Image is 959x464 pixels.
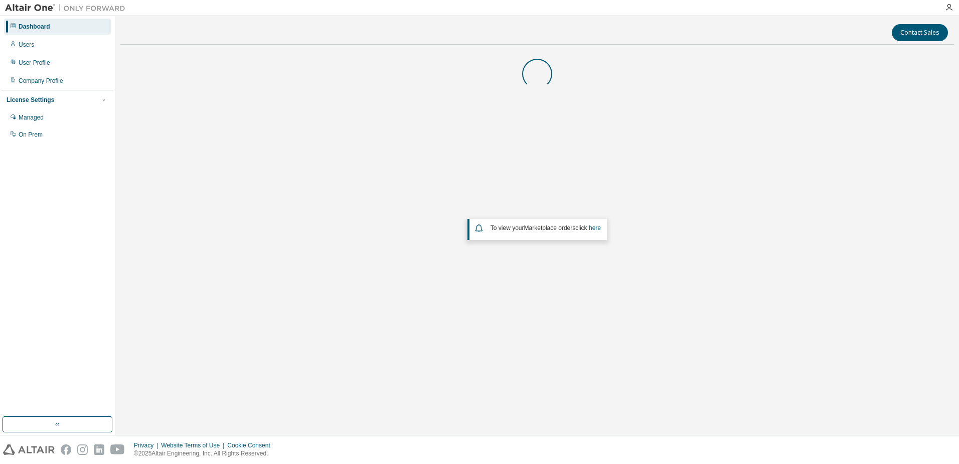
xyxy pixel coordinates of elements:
[94,444,104,455] img: linkedin.svg
[134,449,276,458] p: © 2025 Altair Engineering, Inc. All Rights Reserved.
[61,444,71,455] img: facebook.svg
[491,224,601,231] span: To view your click
[110,444,125,455] img: youtube.svg
[892,24,948,41] button: Contact Sales
[77,444,88,455] img: instagram.svg
[134,441,161,449] div: Privacy
[19,113,44,122] div: Managed
[19,59,50,67] div: User Profile
[161,441,227,449] div: Website Terms of Use
[7,96,54,104] div: License Settings
[19,41,34,49] div: Users
[589,224,601,231] a: here
[5,3,130,13] img: Altair One
[227,441,276,449] div: Cookie Consent
[3,444,55,455] img: altair_logo.svg
[19,131,43,139] div: On Prem
[19,23,50,31] div: Dashboard
[19,77,63,85] div: Company Profile
[524,224,576,231] em: Marketplace orders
